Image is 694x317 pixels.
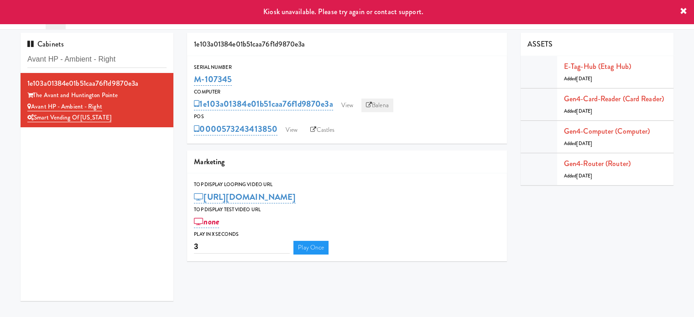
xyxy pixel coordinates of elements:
a: E-tag-hub (Etag Hub) [564,61,631,72]
span: [DATE] [576,75,592,82]
li: 1e103a01384e01b51caa76f1d9870e3aThe Avant and Huntington Pointe Avant HP - Ambient - RightSmart V... [21,73,173,127]
span: Added [564,75,592,82]
span: Cabinets [27,39,64,49]
div: POS [194,112,500,121]
span: Added [564,140,592,147]
a: View [281,123,302,137]
span: Added [564,108,592,114]
span: [DATE] [576,108,592,114]
a: Gen4-router (Router) [564,158,631,169]
a: Avant HP - Ambient - Right [27,102,102,111]
a: Gen4-card-reader (Card Reader) [564,94,664,104]
div: 1e103a01384e01b51caa76f1d9870e3a [27,77,167,90]
span: Kiosk unavailable. Please try again or contact support. [263,6,423,17]
div: 1e103a01384e01b51caa76f1d9870e3a [187,33,507,56]
a: Balena [361,99,393,112]
div: Computer [194,88,500,97]
a: Smart Vending of [US_STATE] [27,113,111,122]
div: The Avant and Huntington Pointe [27,90,167,101]
div: Play in X seconds [194,230,500,239]
a: none [194,215,219,228]
a: Play Once [293,241,329,255]
div: Top Display Test Video Url [194,205,500,214]
a: 0000573243413850 [194,123,277,135]
a: Gen4-computer (Computer) [564,126,650,136]
a: [URL][DOMAIN_NAME] [194,191,296,203]
span: Added [564,172,592,179]
a: Castles [306,123,339,137]
a: 1e103a01384e01b51caa76f1d9870e3a [194,98,333,110]
span: [DATE] [576,172,592,179]
span: [DATE] [576,140,592,147]
a: View [337,99,358,112]
span: ASSETS [527,39,553,49]
input: Search cabinets [27,51,167,68]
div: Top Display Looping Video Url [194,180,500,189]
span: Marketing [194,156,224,167]
div: Serial Number [194,63,500,72]
a: M-107345 [194,73,232,86]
